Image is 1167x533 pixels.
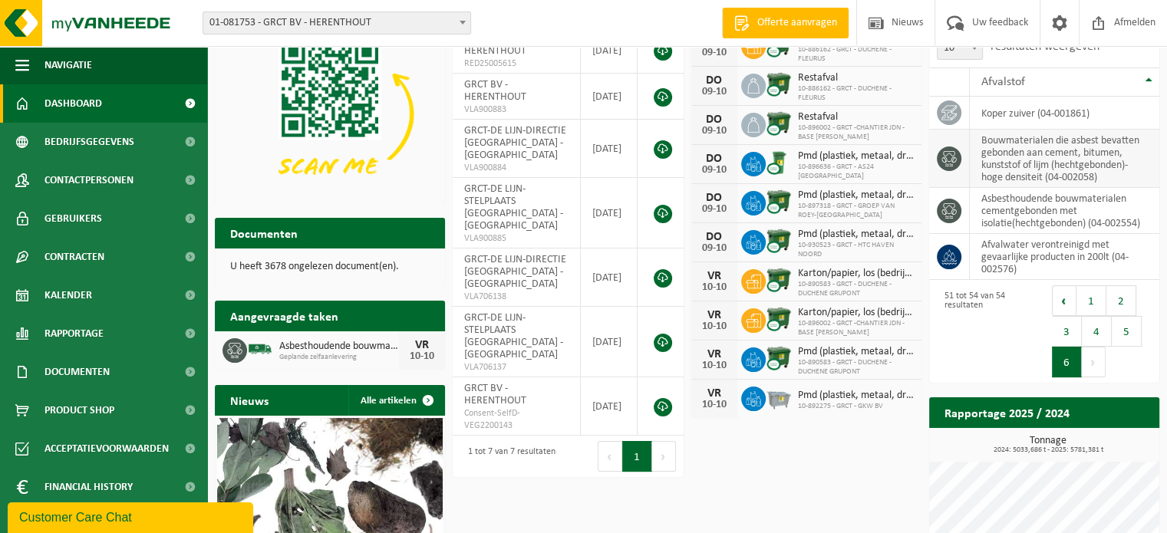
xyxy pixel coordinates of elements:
[798,163,914,181] span: 10-896636 - GRCT - AS24 [GEOGRAPHIC_DATA]
[464,79,526,103] span: GRCT BV - HERENTHOUT
[937,284,1037,379] div: 51 tot 54 van 54 resultaten
[215,301,354,331] h2: Aangevraagde taken
[699,74,730,87] div: DO
[766,110,792,137] img: WB-1100-CU
[766,384,792,410] img: WB-2500-GAL-GY-01
[722,8,849,38] a: Offerte aanvragen
[464,383,526,406] span: GRCT BV - HERENTHOUT
[970,188,1159,234] td: asbesthoudende bouwmaterialen cementgebonden met isolatie(hechtgebonden) (04-002554)
[230,262,430,272] p: U heeft 3678 ongelezen document(en).
[45,391,114,429] span: Product Shop
[798,402,914,411] span: 10-892275 - GRCT - GKW BV
[699,348,730,360] div: VR
[753,15,841,31] span: Offerte aanvragen
[798,346,914,358] span: Pmd (plastiek, metaal, drankkartons) (bedrijven)
[798,123,914,142] span: 10-896002 - GRCT -CHANTIER JDN - BASE [PERSON_NAME]
[798,72,914,84] span: Restafval
[766,189,792,215] img: WB-1100-CU
[699,387,730,400] div: VR
[798,241,914,259] span: 10-930523 - GRCT - HTC HAVEN NOORD
[45,353,110,391] span: Documenten
[699,192,730,204] div: DO
[798,84,914,103] span: 10-886162 - GRCT - DUCHENE - FLEURUS
[464,291,568,303] span: VLA706138
[699,282,730,293] div: 10-10
[938,38,982,59] span: 10
[699,360,730,371] div: 10-10
[766,150,792,176] img: WB-0240-CU
[279,341,399,353] span: Asbesthoudende bouwmaterialen cementgebonden (hechtgebonden)
[464,407,568,432] span: Consent-SelfD-VEG2200143
[798,268,914,280] span: Karton/papier, los (bedrijven)
[699,165,730,176] div: 09-10
[45,276,92,314] span: Kalender
[981,76,1025,88] span: Afvalstof
[581,28,638,74] td: [DATE]
[1052,316,1082,347] button: 3
[699,321,730,332] div: 10-10
[699,126,730,137] div: 09-10
[766,306,792,332] img: WB-1100-CU
[464,104,568,116] span: VLA900883
[45,314,104,353] span: Rapportage
[45,199,102,238] span: Gebruikers
[699,48,730,58] div: 09-10
[798,307,914,319] span: Karton/papier, los (bedrijven)
[766,267,792,293] img: WB-1100-CU
[699,153,730,165] div: DO
[581,248,638,307] td: [DATE]
[622,441,652,472] button: 1
[798,189,914,202] span: Pmd (plastiek, metaal, drankkartons) (bedrijven)
[699,87,730,97] div: 09-10
[798,202,914,220] span: 10-897318 - GRCT - GROEP VAN ROEY-[GEOGRAPHIC_DATA]
[279,353,399,362] span: Geplande zelfaanlevering
[937,436,1159,454] h3: Tonnage
[1052,347,1082,377] button: 6
[652,441,676,472] button: Next
[766,228,792,254] img: WB-1100-CU
[937,446,1159,454] span: 2024: 5033,686 t - 2025: 5781,381 t
[45,46,92,84] span: Navigatie
[45,123,134,161] span: Bedrijfsgegevens
[598,441,622,472] button: Previous
[464,125,566,161] span: GRCT-DE LIJN-DIRECTIE [GEOGRAPHIC_DATA] - [GEOGRAPHIC_DATA]
[798,111,914,123] span: Restafval
[45,468,133,506] span: Financial History
[215,218,313,248] h2: Documenten
[798,150,914,163] span: Pmd (plastiek, metaal, drankkartons) (bedrijven)
[699,114,730,126] div: DO
[929,397,1085,427] h2: Rapportage 2025 / 2024
[464,361,568,373] span: VLA706137
[45,238,104,276] span: Contracten
[766,71,792,97] img: WB-1100-CU
[970,97,1159,130] td: koper zuiver (04-001861)
[581,120,638,178] td: [DATE]
[407,351,437,362] div: 10-10
[699,204,730,215] div: 09-10
[45,429,169,468] span: Acceptatievoorwaarden
[1106,285,1136,316] button: 2
[581,377,638,436] td: [DATE]
[348,385,443,416] a: Alle artikelen
[991,41,1099,53] label: resultaten weergeven
[766,345,792,371] img: WB-1100-CU
[798,280,914,298] span: 10-890583 - GRCT - DUCHENE - DUCHENE GRUPONT
[8,499,256,533] iframe: chat widget
[464,162,568,174] span: VLA900884
[970,234,1159,280] td: afvalwater verontreinigd met gevaarlijke producten in 200lt (04-002576)
[798,358,914,377] span: 10-890583 - GRCT - DUCHENE - DUCHENE GRUPONT
[699,231,730,243] div: DO
[464,183,563,232] span: GRCT-DE LIJN-STELPLAATS [GEOGRAPHIC_DATA] - [GEOGRAPHIC_DATA]
[464,254,566,290] span: GRCT-DE LIJN-DIRECTIE [GEOGRAPHIC_DATA] - [GEOGRAPHIC_DATA]
[798,45,914,64] span: 10-886162 - GRCT - DUCHENE - FLEURUS
[970,130,1159,188] td: bouwmaterialen die asbest bevatten gebonden aan cement, bitumen, kunststof of lijm (hechtgebonden...
[1052,285,1076,316] button: Previous
[464,58,568,70] span: RED25005615
[215,385,284,415] h2: Nieuws
[699,270,730,282] div: VR
[1076,285,1106,316] button: 1
[798,229,914,241] span: Pmd (plastiek, metaal, drankkartons) (bedrijven)
[699,400,730,410] div: 10-10
[581,74,638,120] td: [DATE]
